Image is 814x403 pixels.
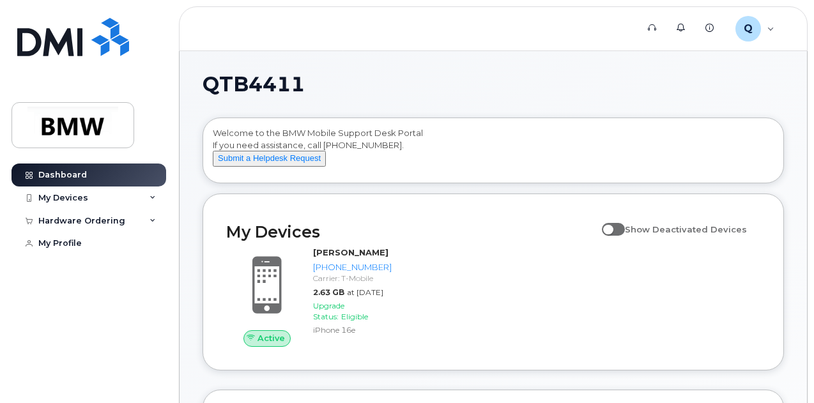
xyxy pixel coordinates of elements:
[313,273,392,284] div: Carrier: T-Mobile
[226,247,394,346] a: Active[PERSON_NAME][PHONE_NUMBER]Carrier: T-Mobile2.63 GBat [DATE]Upgrade Status:EligibleiPhone 16e
[347,287,383,297] span: at [DATE]
[625,224,747,234] span: Show Deactivated Devices
[257,332,285,344] span: Active
[213,127,774,178] div: Welcome to the BMW Mobile Support Desk Portal If you need assistance, call [PHONE_NUMBER].
[602,217,612,227] input: Show Deactivated Devices
[213,153,326,163] a: Submit a Helpdesk Request
[203,75,305,94] span: QTB4411
[213,151,326,167] button: Submit a Helpdesk Request
[313,324,392,335] div: iPhone 16e
[313,287,344,297] span: 2.63 GB
[313,261,392,273] div: [PHONE_NUMBER]
[226,222,595,241] h2: My Devices
[758,347,804,393] iframe: Messenger Launcher
[341,312,368,321] span: Eligible
[313,301,344,321] span: Upgrade Status:
[313,247,388,257] strong: [PERSON_NAME]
